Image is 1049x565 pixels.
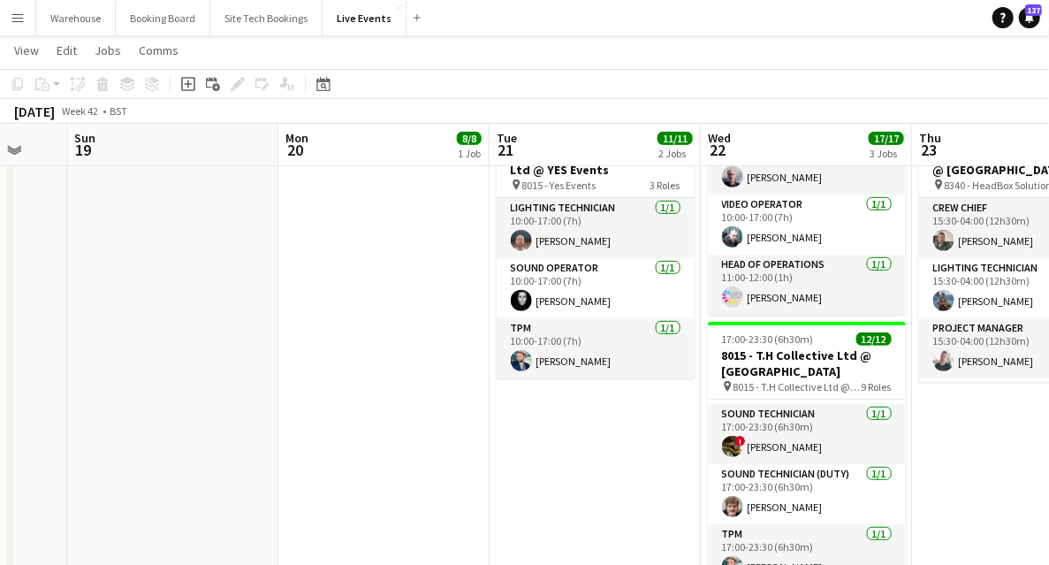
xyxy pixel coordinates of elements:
div: BST [110,104,127,118]
a: View [7,39,46,62]
span: 127 [1025,4,1042,16]
button: Booking Board [116,1,210,35]
a: Edit [49,39,84,62]
span: Week 42 [58,104,103,118]
button: Warehouse [36,1,116,35]
a: Jobs [87,39,128,62]
button: Live Events [323,1,407,35]
button: Site Tech Bookings [210,1,323,35]
span: View [14,42,39,58]
a: Comms [132,39,186,62]
a: 127 [1019,7,1040,28]
span: Comms [139,42,179,58]
div: [DATE] [14,103,55,120]
span: Jobs [95,42,121,58]
span: Edit [57,42,77,58]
